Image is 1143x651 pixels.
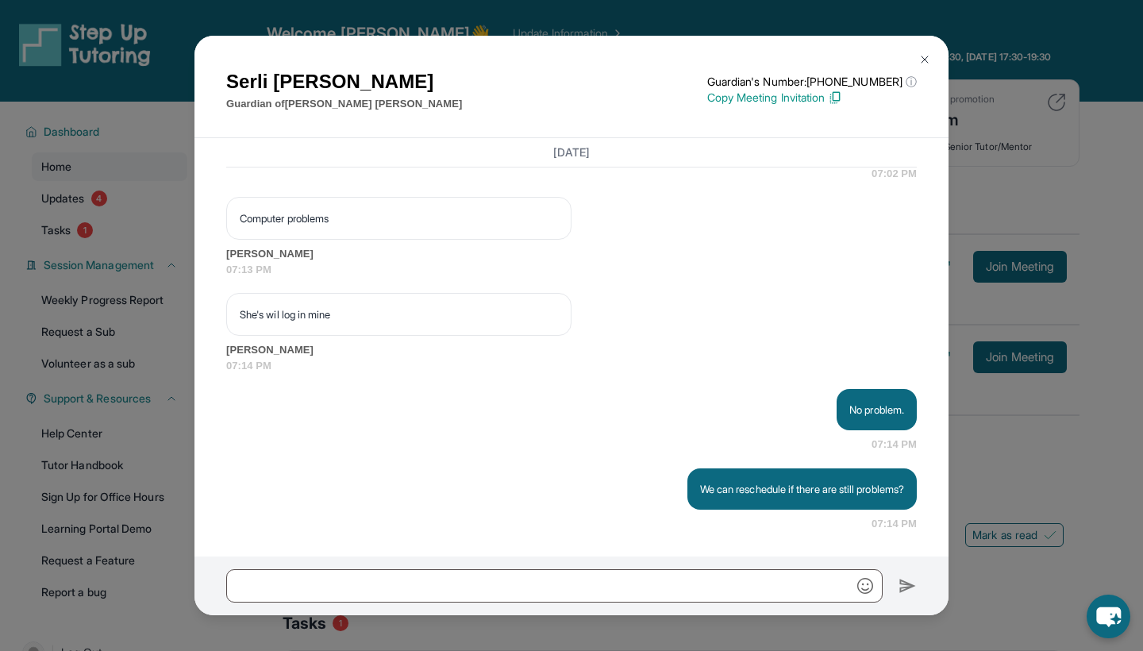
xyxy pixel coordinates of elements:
img: Emoji [857,578,873,594]
span: 07:13 PM [226,262,917,278]
p: Guardian's Number: [PHONE_NUMBER] [707,74,917,90]
h1: Serli [PERSON_NAME] [226,67,462,96]
p: Copy Meeting Invitation [707,90,917,106]
span: 07:14 PM [872,516,917,532]
img: Close Icon [918,53,931,66]
button: chat-button [1087,595,1130,638]
img: Send icon [899,576,917,595]
span: [PERSON_NAME] [226,246,917,262]
p: Computer problems [240,210,558,226]
img: Copy Icon [828,91,842,105]
span: 07:14 PM [872,437,917,453]
span: 07:14 PM [226,358,917,374]
h3: [DATE] [226,144,917,160]
span: [PERSON_NAME] [226,342,917,358]
p: No problem. [849,402,904,418]
p: We can reschedule if there are still problems? [700,481,904,497]
span: ⓘ [906,74,917,90]
p: She's wil log in mine [240,306,558,322]
p: Guardian of [PERSON_NAME] [PERSON_NAME] [226,96,462,112]
span: 07:02 PM [872,166,917,182]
